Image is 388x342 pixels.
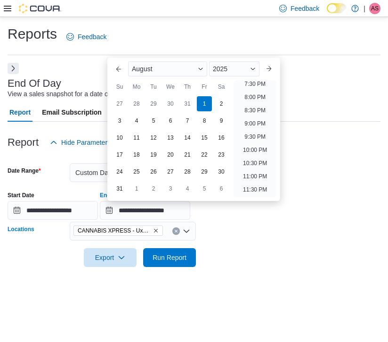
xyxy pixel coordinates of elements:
[112,113,127,128] div: day-3
[8,201,98,220] input: Press the down key to open a popover containing a calendar.
[241,131,269,142] li: 9:30 PM
[111,95,230,197] div: August, 2025
[327,13,327,14] span: Dark Mode
[8,167,41,175] label: Date Range
[197,96,212,111] div: day-1
[146,79,161,94] div: Tu
[129,147,144,162] div: day-18
[241,105,269,116] li: 8:30 PM
[214,164,229,179] div: day-30
[180,113,195,128] div: day-7
[146,181,161,196] div: day-2
[163,96,178,111] div: day-30
[214,130,229,145] div: day-16
[8,63,19,74] button: Next
[8,78,61,89] h3: End Of Day
[197,147,212,162] div: day-22
[78,32,106,42] span: Feedback
[239,184,271,195] li: 11:30 PM
[291,4,319,13] span: Feedback
[369,3,380,14] div: Amanda Styka
[364,3,365,14] p: |
[153,253,186,262] span: Run Report
[239,144,271,156] li: 10:00 PM
[9,103,31,122] span: Report
[146,147,161,162] div: day-19
[146,164,161,179] div: day-26
[180,147,195,162] div: day-21
[146,96,161,111] div: day-29
[129,181,144,196] div: day-1
[128,61,207,76] div: Button. Open the month selector. August is currently selected.
[180,96,195,111] div: day-31
[180,130,195,145] div: day-14
[46,133,114,152] button: Hide Parameters
[153,228,159,234] button: Remove CANNABIS XPRESS - Uxbridge (Reach Street) from selection in this group
[163,79,178,94] div: We
[42,103,102,122] span: Email Subscription
[8,225,34,233] label: Locations
[163,130,178,145] div: day-13
[8,192,34,199] label: Start Date
[61,138,111,147] span: Hide Parameters
[241,78,269,90] li: 7:30 PM
[183,227,190,235] button: Open list of options
[197,164,212,179] div: day-29
[239,158,271,169] li: 10:30 PM
[197,181,212,196] div: day-5
[132,65,153,73] span: August
[214,147,229,162] div: day-23
[209,61,259,76] div: Button. Open the year selector. 2025 is currently selected.
[163,113,178,128] div: day-6
[214,181,229,196] div: day-6
[371,3,379,14] span: AS
[8,25,57,43] h1: Reports
[129,113,144,128] div: day-4
[146,130,161,145] div: day-12
[78,226,151,235] span: CANNABIS XPRESS - Uxbridge ([GEOGRAPHIC_DATA])
[100,192,124,199] label: End Date
[129,79,144,94] div: Mo
[261,61,276,76] button: Next month
[180,164,195,179] div: day-28
[129,130,144,145] div: day-11
[197,130,212,145] div: day-15
[241,118,269,129] li: 9:00 PM
[234,80,276,197] ul: Time
[129,164,144,179] div: day-25
[180,79,195,94] div: Th
[214,96,229,111] div: day-2
[327,3,347,13] input: Dark Mode
[197,113,212,128] div: day-8
[112,79,127,94] div: Su
[112,181,127,196] div: day-31
[143,248,196,267] button: Run Report
[112,130,127,145] div: day-10
[239,171,271,182] li: 11:00 PM
[214,113,229,128] div: day-9
[112,164,127,179] div: day-24
[63,27,110,46] a: Feedback
[197,79,212,94] div: Fr
[112,147,127,162] div: day-17
[111,61,126,76] button: Previous Month
[8,137,39,148] h3: Report
[73,225,163,236] span: CANNABIS XPRESS - Uxbridge (Reach Street)
[214,79,229,94] div: Sa
[8,89,145,99] div: View a sales snapshot for a date or date range.
[146,113,161,128] div: day-5
[19,4,61,13] img: Cova
[112,96,127,111] div: day-27
[163,147,178,162] div: day-20
[84,248,137,267] button: Export
[70,163,196,182] button: Custom Date
[129,96,144,111] div: day-28
[241,92,269,103] li: 8:00 PM
[172,227,180,235] button: Clear input
[100,201,190,220] input: Press the down key to enter a popover containing a calendar. Press the escape key to close the po...
[89,248,131,267] span: Export
[180,181,195,196] div: day-4
[163,181,178,196] div: day-3
[213,65,227,73] span: 2025
[163,164,178,179] div: day-27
